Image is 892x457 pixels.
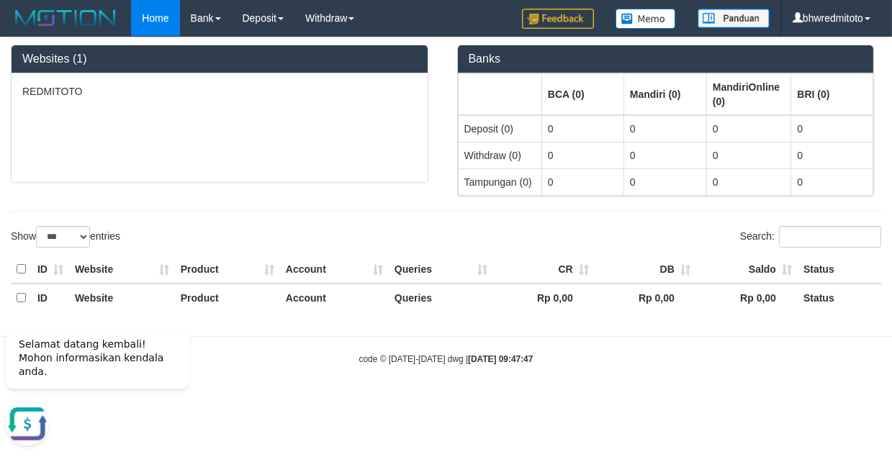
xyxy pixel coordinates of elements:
td: 0 [706,115,791,142]
td: 0 [791,168,873,195]
span: Selamat datang kembali! Mohon informasikan kendala anda. [19,22,163,61]
th: Rp 0,00 [595,284,696,312]
th: Status [798,284,881,312]
td: 0 [791,142,873,168]
th: Group: activate to sort column ascending [541,73,623,115]
img: MOTION_logo.png [11,7,120,29]
p: REDMITOTO [22,84,417,99]
td: Withdraw (0) [458,142,541,168]
td: 0 [623,115,706,142]
th: Product [175,284,280,312]
h3: Banks [469,53,863,65]
th: Rp 0,00 [696,284,798,312]
label: Search: [740,226,881,248]
th: Account [280,284,389,312]
th: Group: activate to sort column ascending [791,73,873,115]
h3: Websites (1) [22,53,417,65]
button: Open LiveChat chat widget [6,86,49,130]
td: 0 [541,168,623,195]
td: 0 [541,142,623,168]
th: Queries [389,255,493,284]
img: panduan.png [698,9,770,28]
td: 0 [791,115,873,142]
img: Button%20Memo.svg [616,9,676,29]
select: Showentries [36,226,90,248]
th: Group: activate to sort column ascending [706,73,791,115]
th: ID [32,284,69,312]
th: Website [69,284,175,312]
th: Product [175,255,280,284]
th: Queries [389,284,493,312]
th: DB [595,255,696,284]
td: 0 [623,168,706,195]
th: Group: activate to sort column ascending [623,73,706,115]
th: Saldo [696,255,798,284]
th: ID [32,255,69,284]
th: Status [798,255,881,284]
td: Deposit (0) [458,115,541,142]
th: Website [69,255,175,284]
td: 0 [706,142,791,168]
small: code © [DATE]-[DATE] dwg | [359,354,533,364]
td: 0 [541,115,623,142]
input: Search: [779,226,881,248]
img: Feedback.jpg [522,9,594,29]
label: Show entries [11,226,120,248]
td: 0 [706,168,791,195]
td: Tampungan (0) [458,168,541,195]
th: Rp 0,00 [493,284,595,312]
th: Group: activate to sort column ascending [458,73,541,115]
strong: [DATE] 09:47:47 [468,354,533,364]
th: CR [493,255,595,284]
td: 0 [623,142,706,168]
th: Account [280,255,389,284]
